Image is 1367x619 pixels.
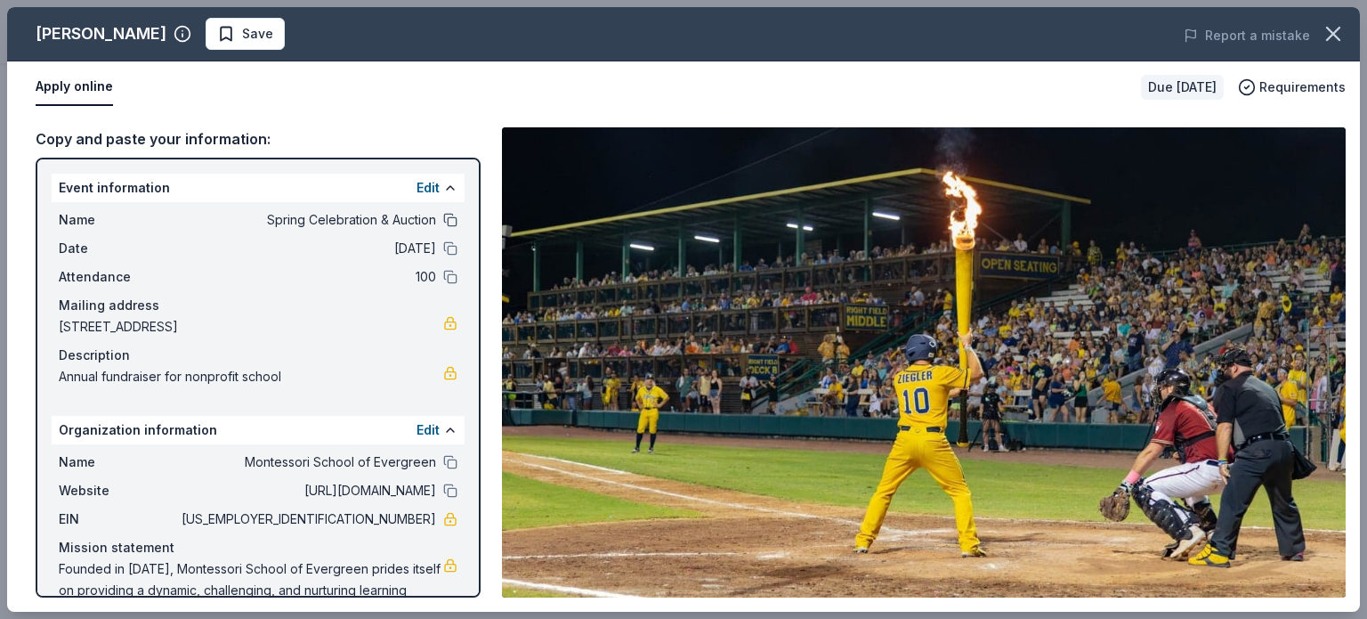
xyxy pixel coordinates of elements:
[178,266,436,288] span: 100
[59,345,457,366] div: Description
[178,480,436,501] span: [URL][DOMAIN_NAME]
[242,23,273,45] span: Save
[59,537,457,558] div: Mission statement
[59,238,178,259] span: Date
[417,419,440,441] button: Edit
[178,209,436,231] span: Spring Celebration & Auction
[206,18,285,50] button: Save
[178,452,436,473] span: Montessori School of Evergreen
[59,452,178,473] span: Name
[59,266,178,288] span: Attendance
[1238,77,1346,98] button: Requirements
[59,509,178,530] span: EIN
[59,295,457,316] div: Mailing address
[59,209,178,231] span: Name
[178,238,436,259] span: [DATE]
[59,480,178,501] span: Website
[1259,77,1346,98] span: Requirements
[59,316,443,338] span: [STREET_ADDRESS]
[52,174,465,202] div: Event information
[1184,25,1310,46] button: Report a mistake
[502,127,1346,598] img: Image for Savannah Bananas
[52,416,465,444] div: Organization information
[178,509,436,530] span: [US_EMPLOYER_IDENTIFICATION_NUMBER]
[1141,75,1224,100] div: Due [DATE]
[36,69,113,106] button: Apply online
[36,20,166,48] div: [PERSON_NAME]
[417,177,440,199] button: Edit
[59,366,443,387] span: Annual fundraiser for nonprofit school
[36,127,481,151] div: Copy and paste your information:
